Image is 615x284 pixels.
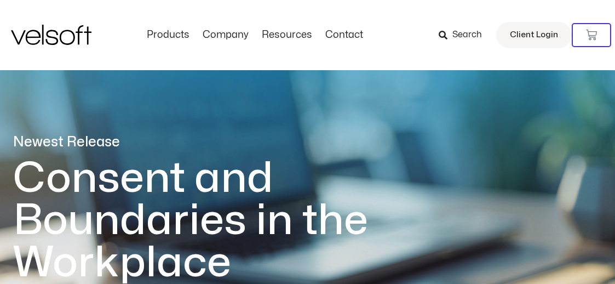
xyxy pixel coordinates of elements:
a: ProductsMenu Toggle [140,29,196,41]
a: Search [439,26,490,44]
p: Newest Release [13,133,413,152]
a: ResourcesMenu Toggle [255,29,319,41]
nav: Menu [140,29,370,41]
a: ContactMenu Toggle [319,29,370,41]
img: Velsoft Training Materials [11,25,91,45]
span: Search [452,28,482,42]
a: Client Login [496,22,572,48]
span: Client Login [510,28,558,42]
a: CompanyMenu Toggle [196,29,255,41]
h1: Consent and Boundaries in the Workplace [13,157,413,284]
